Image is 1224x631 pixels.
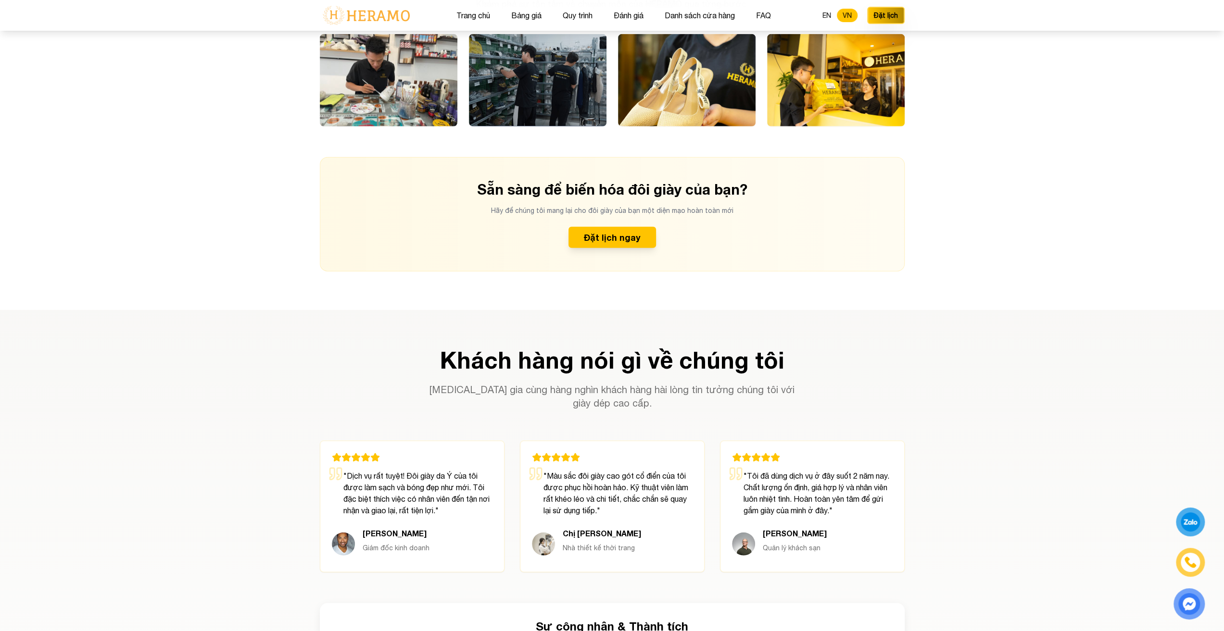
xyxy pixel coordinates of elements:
img: Michael Torres [732,532,755,556]
h4: [PERSON_NAME] [763,528,827,539]
img: logo-with-text.png [320,5,413,25]
button: Đặt lịch [867,7,905,24]
img: David Chen [332,532,355,556]
a: phone-icon [1176,548,1204,576]
p: Hãy để chúng tôi mang lại cho đôi giày của bạn một diện mạo hoàn toàn mới [343,206,881,215]
button: Đặt lịch ngay [568,227,656,248]
button: VN [837,9,858,22]
img: Sarah Nguyen [532,532,555,556]
p: " Màu sắc đôi giày cao gót cổ điển của tôi được phục hồi hoàn hảo. Kỹ thuật viên làm rất khéo léo... [532,470,693,516]
button: EN [817,9,837,22]
p: Giám đốc kinh doanh [363,543,429,553]
p: Nhà thiết kế thời trang [563,543,641,553]
h3: Sẵn sàng để biến hóa đôi giày của bạn? [343,181,881,198]
img: phone-icon [1185,557,1196,568]
button: Đánh giá [611,9,646,22]
p: [MEDICAL_DATA] gia cùng hàng nghìn khách hàng hài lòng tin tưởng chúng tôi với giày dép cao cấp. [428,383,797,410]
button: Quy trình [560,9,595,22]
h4: [PERSON_NAME] [363,528,429,539]
p: Quản lý khách sạn [763,543,827,553]
h4: Chị [PERSON_NAME] [563,528,641,539]
button: Bảng giá [508,9,544,22]
button: Trang chủ [454,9,493,22]
p: " Tôi đã dùng dịch vụ ở đây suốt 2 năm nay. Chất lượng ổn định, giá hợp lý và nhân viên luôn nhiệ... [732,470,893,516]
p: " Dịch vụ rất tuyệt! Đôi giày da Ý của tôi được làm sạch và bóng đẹp như mới. Tôi đặc biệt thích ... [332,470,492,516]
h2: Khách hàng nói gì về chúng tôi [320,348,905,371]
button: FAQ [753,9,774,22]
button: Danh sách cửa hàng [662,9,738,22]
